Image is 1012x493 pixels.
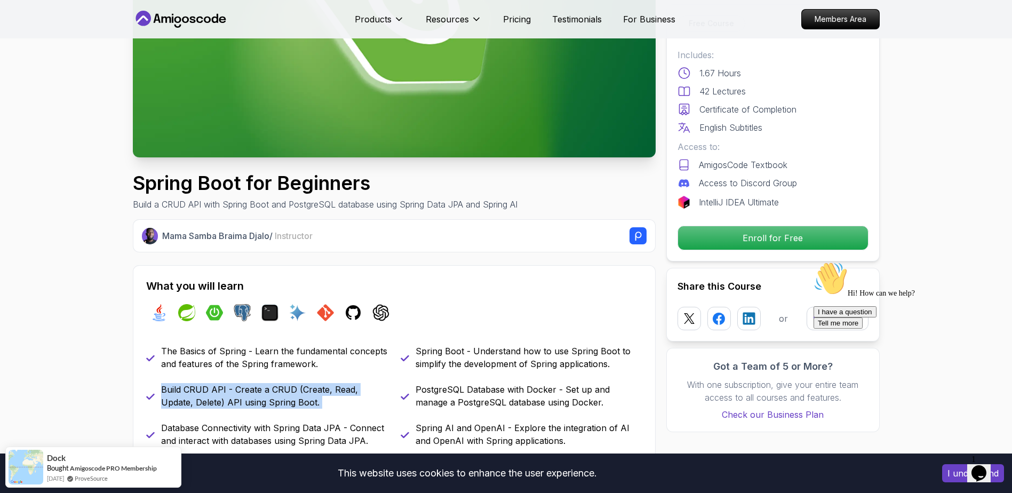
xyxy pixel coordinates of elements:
[289,304,306,321] img: ai logo
[4,4,38,38] img: :wave:
[699,158,787,171] p: AmigosCode Textbook
[503,13,531,26] a: Pricing
[678,196,690,209] img: jetbrains logo
[416,422,642,447] p: Spring AI and OpenAI - Explore the integration of AI and OpenAI with Spring applications.
[942,464,1004,482] button: Accept cookies
[47,454,66,463] span: Dock
[355,13,392,26] p: Products
[678,408,868,421] a: Check our Business Plan
[699,121,762,134] p: English Subtitles
[47,474,64,483] span: [DATE]
[699,196,779,209] p: IntelliJ IDEA Ultimate
[355,13,404,34] button: Products
[9,450,43,484] img: provesource social proof notification image
[178,304,195,321] img: spring logo
[150,304,168,321] img: java logo
[623,13,675,26] a: For Business
[162,229,313,242] p: Mama Samba Braima Djalo /
[678,359,868,374] h3: Got a Team of 5 or More?
[4,49,67,60] button: I have a question
[345,304,362,321] img: github logo
[416,383,642,409] p: PostgreSQL Database with Docker - Set up and manage a PostgreSQL database using Docker.
[678,279,868,294] h2: Share this Course
[4,32,106,40] span: Hi! How can we help?
[801,9,880,29] a: Members Area
[4,4,196,71] div: 👋Hi! How can we help?I have a questionTell me more
[699,103,796,116] p: Certificate of Completion
[133,172,517,194] h1: Spring Boot for Beginners
[234,304,251,321] img: postgres logo
[678,226,868,250] button: Enroll for Free
[70,464,157,472] a: Amigoscode PRO Membership
[678,49,868,61] p: Includes:
[133,198,517,211] p: Build a CRUD API with Spring Boot and PostgreSQL database using Spring Data JPA and Spring AI
[146,279,642,293] h2: What you will learn
[206,304,223,321] img: spring-boot logo
[75,474,108,483] a: ProveSource
[161,383,388,409] p: Build CRUD API - Create a CRUD (Create, Read, Update, Delete) API using Spring Boot.
[142,228,158,244] img: Nelson Djalo
[416,345,642,370] p: Spring Boot - Understand how to use Spring Boot to simplify the development of Spring applications.
[678,226,868,250] p: Enroll for Free
[372,304,389,321] img: chatgpt logo
[552,13,602,26] a: Testimonials
[699,67,741,79] p: 1.67 Hours
[678,378,868,404] p: With one subscription, give your entire team access to all courses and features.
[809,257,1001,445] iframe: chat widget
[426,13,482,34] button: Resources
[161,345,388,370] p: The Basics of Spring - Learn the fundamental concepts and features of the Spring framework.
[779,312,788,325] p: or
[967,450,1001,482] iframe: chat widget
[807,307,868,330] button: Copy link
[426,13,469,26] p: Resources
[8,462,926,485] div: This website uses cookies to enhance the user experience.
[275,230,313,241] span: Instructor
[678,140,868,153] p: Access to:
[4,60,53,71] button: Tell me more
[261,304,278,321] img: terminal logo
[47,464,69,472] span: Bought
[699,177,797,189] p: Access to Discord Group
[802,10,879,29] p: Members Area
[317,304,334,321] img: git logo
[161,422,388,447] p: Database Connectivity with Spring Data JPA - Connect and interact with databases using Spring Dat...
[699,85,746,98] p: 42 Lectures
